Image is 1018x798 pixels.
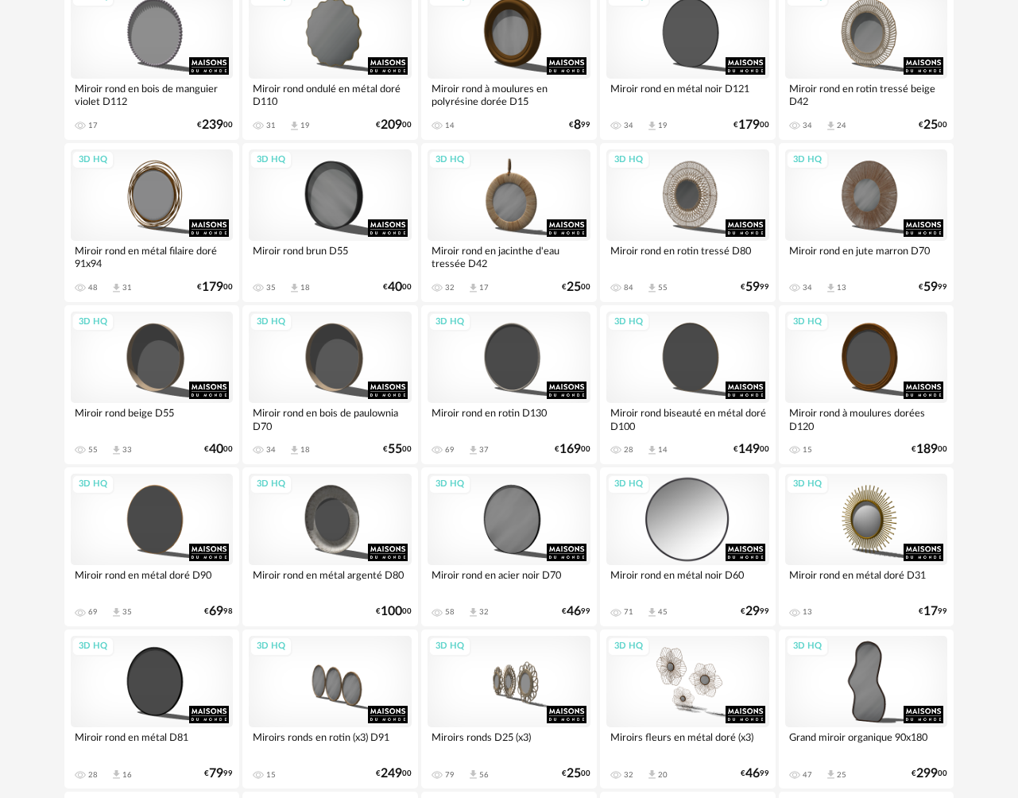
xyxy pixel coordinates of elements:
div: 18 [300,445,310,455]
div: € 00 [555,444,590,455]
div: Miroir rond en rotin tressé beige D42 [785,79,948,110]
div: € 99 [204,769,233,779]
div: € 00 [912,769,947,779]
span: 69 [209,606,223,617]
span: 249 [381,769,402,779]
span: 149 [738,444,760,455]
div: Miroirs ronds en rotin (x3) D91 [249,727,412,759]
a: 3D HQ Miroir rond en rotin tressé D80 84 Download icon 55 €5999 [600,143,776,302]
div: 69 [445,445,455,455]
div: 3D HQ [250,475,292,494]
div: € 99 [919,606,947,617]
div: 55 [88,445,98,455]
span: Download icon [467,444,479,456]
span: 29 [745,606,760,617]
div: Miroir rond à moulures dorées D120 [785,403,948,435]
span: Download icon [110,606,122,618]
div: Miroir rond brun D55 [249,241,412,273]
span: 25 [923,120,938,130]
div: Miroir rond en métal noir D60 [606,565,769,597]
a: 3D HQ Miroir rond en métal doré D31 13 €1799 [779,467,954,626]
a: 3D HQ Miroir rond beige D55 55 Download icon 33 €4000 [64,305,240,464]
a: 3D HQ Miroir rond en métal argenté D80 €10000 [242,467,418,626]
div: € 00 [562,769,590,779]
a: 3D HQ Miroir rond brun D55 35 Download icon 18 €4000 [242,143,418,302]
a: 3D HQ Miroir rond à moulures dorées D120 15 €18900 [779,305,954,464]
div: Miroir rond en métal argenté D80 [249,565,412,597]
div: 13 [803,607,812,617]
div: € 99 [562,606,590,617]
div: 3D HQ [607,312,650,332]
span: Download icon [467,606,479,618]
div: 56 [479,770,489,780]
span: 25 [567,769,581,779]
div: 14 [658,445,668,455]
div: Miroir rond en métal D81 [71,727,234,759]
span: Download icon [467,282,479,294]
div: 20 [658,770,668,780]
span: Download icon [646,282,658,294]
div: Miroir rond biseauté en métal doré D100 [606,403,769,435]
div: 3D HQ [607,637,650,657]
div: € 00 [919,120,947,130]
div: € 00 [734,120,769,130]
a: 3D HQ Miroir rond en métal noir D60 71 Download icon 45 €2999 [600,467,776,626]
div: 47 [803,770,812,780]
span: Download icon [288,120,300,132]
span: 59 [923,282,938,292]
div: 35 [266,283,276,292]
span: 209 [381,120,402,130]
span: Download icon [288,444,300,456]
div: 48 [88,283,98,292]
span: 17 [923,606,938,617]
span: Download icon [825,769,837,781]
div: € 00 [734,444,769,455]
a: 3D HQ Miroir rond en acier noir D70 58 Download icon 32 €4699 [421,467,597,626]
span: 46 [567,606,581,617]
div: 3D HQ [428,637,471,657]
div: € 00 [912,444,947,455]
div: Miroir rond en métal noir D121 [606,79,769,110]
span: 239 [202,120,223,130]
a: 3D HQ Grand miroir organique 90x180 47 Download icon 25 €29900 [779,629,954,788]
div: 34 [624,121,633,130]
span: 25 [567,282,581,292]
div: 3D HQ [428,312,471,332]
div: 35 [122,607,132,617]
div: Miroir rond en rotin D130 [428,403,590,435]
a: 3D HQ Miroirs ronds D25 (x3) 79 Download icon 56 €2500 [421,629,597,788]
span: 40 [388,282,402,292]
span: Download icon [467,769,479,781]
span: 59 [745,282,760,292]
div: 17 [479,283,489,292]
div: 3D HQ [250,312,292,332]
div: Grand miroir organique 90x180 [785,727,948,759]
div: 32 [479,607,489,617]
div: 3D HQ [786,150,829,170]
div: Miroir rond en métal doré D90 [71,565,234,597]
div: Miroir rond en jute marron D70 [785,241,948,273]
div: € 00 [383,444,412,455]
span: Download icon [646,444,658,456]
div: € 99 [741,282,769,292]
a: 3D HQ Miroir rond en rotin D130 69 Download icon 37 €16900 [421,305,597,464]
span: Download icon [825,120,837,132]
div: Miroir rond en bois de manguier violet D112 [71,79,234,110]
span: Download icon [110,769,122,781]
div: 19 [300,121,310,130]
a: 3D HQ Miroir rond en jacinthe d'eau tressée D42 32 Download icon 17 €2500 [421,143,597,302]
div: 71 [624,607,633,617]
a: 3D HQ Miroir rond en bois de paulownia D70 34 Download icon 18 €5500 [242,305,418,464]
div: 28 [624,445,633,455]
div: € 00 [197,120,233,130]
span: 100 [381,606,402,617]
div: Miroir rond en métal filaire doré 91x94 [71,241,234,273]
a: 3D HQ Miroir rond en métal doré D90 69 Download icon 35 €6998 [64,467,240,626]
div: Miroir rond beige D55 [71,403,234,435]
span: 189 [916,444,938,455]
span: 299 [916,769,938,779]
span: 46 [745,769,760,779]
div: € 00 [197,282,233,292]
div: 37 [479,445,489,455]
div: € 00 [376,769,412,779]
